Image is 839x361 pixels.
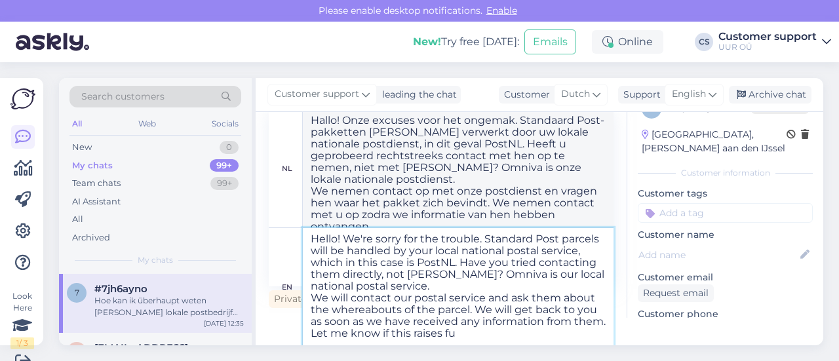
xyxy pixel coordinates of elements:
[204,318,244,328] div: [DATE] 12:35
[210,159,239,172] div: 99+
[303,109,614,227] textarea: Hallo! Onze excuses voor het ongemak. Standaard Post-pakketten [PERSON_NAME] verwerkt door uw lok...
[561,87,590,102] span: Dutch
[729,86,811,104] div: Archive chat
[618,88,661,102] div: Support
[275,87,359,102] span: Customer support
[303,228,614,346] textarea: Hello! We're sorry for the trouble. Standard Post parcels will be handled by your local national ...
[72,231,110,244] div: Archived
[81,90,165,104] span: Search customers
[638,284,714,302] div: Request email
[10,337,34,349] div: 1 / 3
[210,177,239,190] div: 99+
[94,283,147,295] span: #7jh6ayno
[10,290,34,349] div: Look Here
[482,5,521,16] span: Enable
[72,159,113,172] div: My chats
[94,342,188,354] span: shanehotwheels@gmail.con
[695,33,713,51] div: CS
[718,31,817,42] div: Customer support
[638,271,813,284] p: Customer email
[718,42,817,52] div: UUR OÜ
[413,34,519,50] div: Try free [DATE]:
[136,115,159,132] div: Web
[638,187,813,200] p: Customer tags
[638,228,813,242] p: Customer name
[524,29,576,54] button: Emails
[718,31,831,52] a: Customer supportUUR OÜ
[638,203,813,223] input: Add a tag
[377,88,457,102] div: leading the chat
[72,141,92,154] div: New
[413,35,441,48] b: New!
[642,128,787,155] div: [GEOGRAPHIC_DATA], [PERSON_NAME] aan den IJssel
[69,115,85,132] div: All
[72,213,83,226] div: All
[94,295,244,318] div: Hoe kan ik überhaupt weten [PERSON_NAME] lokale postbedrijf mijn pakket heeft?
[592,30,663,54] div: Online
[638,167,813,179] div: Customer information
[499,88,550,102] div: Customer
[10,88,35,109] img: Askly Logo
[209,115,241,132] div: Socials
[72,195,121,208] div: AI Assistant
[72,177,121,190] div: Team chats
[672,87,706,102] span: English
[220,141,239,154] div: 0
[638,307,813,321] p: Customer phone
[282,157,292,180] div: nl
[75,288,79,297] span: 7
[282,276,292,298] div: en
[638,248,798,262] input: Add name
[138,254,173,266] span: My chats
